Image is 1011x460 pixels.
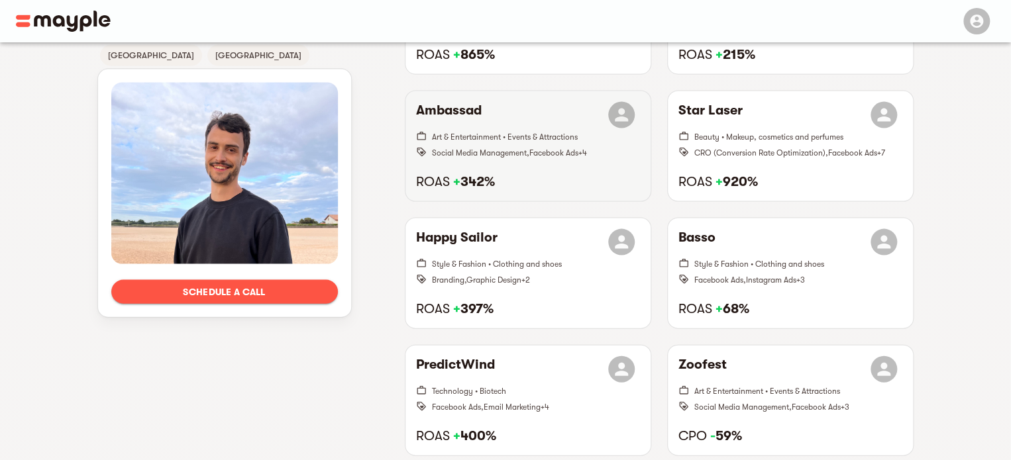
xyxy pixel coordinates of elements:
[716,174,723,189] span: +
[716,47,755,62] strong: 215%
[716,174,758,189] strong: 920%
[432,132,578,142] span: Art & Entertainment • Events & Attractions
[432,275,466,285] span: Branding ,
[111,280,338,304] button: Schedule a call
[453,301,460,316] span: +
[405,218,651,328] button: Happy SailorStyle & Fashion • Clothing and shoesBranding,Graphic Design+2ROAS +397%
[432,259,562,269] span: Style & Fashion • Clothing and shoes
[521,275,530,285] span: + 2
[541,402,549,412] span: + 4
[710,428,742,443] strong: 59%
[678,46,902,64] h6: ROAS
[578,148,587,158] span: + 4
[453,47,495,62] strong: 865%
[16,11,111,32] img: Main logo
[122,284,327,300] span: Schedule a call
[955,15,995,25] span: Menu
[432,387,506,396] span: Technology • Biotech
[529,148,578,158] span: Facebook Ads
[678,102,743,128] h6: Star Laser
[432,402,484,412] span: Facebook Ads ,
[716,301,749,316] strong: 68%
[416,173,640,191] h6: ROAS
[694,259,824,269] span: Style & Fashion • Clothing and shoes
[453,174,495,189] strong: 342%
[432,148,529,158] span: Social Media Management ,
[694,387,840,396] span: Art & Entertainment • Events & Attractions
[453,47,460,62] span: +
[828,148,877,158] span: Facebook Ads
[792,402,841,412] span: Facebook Ads
[453,301,494,316] strong: 397%
[716,47,723,62] span: +
[416,102,482,128] h6: Ambassad
[405,345,651,455] button: PredictWindTechnology • BiotechFacebook Ads,Email Marketing+4ROAS +400%
[796,275,805,285] span: + 3
[716,301,723,316] span: +
[668,218,913,328] button: BassoStyle & Fashion • Clothing and shoesFacebook Ads,Instagram Ads+3ROAS +68%
[694,148,828,158] span: CRO (Conversion Rate Optimization) ,
[841,402,849,412] span: + 3
[405,91,651,201] button: AmbassadArt & Entertainment • Events & AttractionsSocial Media Management,Facebook Ads+4ROAS +342%
[207,48,309,64] span: [GEOGRAPHIC_DATA]
[710,428,716,443] span: -
[453,428,496,443] strong: 400%
[678,300,902,318] h6: ROAS
[453,174,460,189] span: +
[416,229,498,255] h6: Happy Sailor
[416,428,640,445] h6: ROAS
[466,275,521,285] span: Graphic Design
[668,91,913,201] button: Star LaserBeauty • Makeup, cosmetics and perfumesCRO (Conversion Rate Optimization),Facebook Ads+...
[877,148,885,158] span: + 7
[416,356,495,383] h6: PredictWind
[678,173,902,191] h6: ROAS
[694,402,792,412] span: Social Media Management ,
[678,356,727,383] h6: Zoofest
[416,46,640,64] h6: ROAS
[416,300,640,318] h6: ROAS
[484,402,541,412] span: Email Marketing
[678,428,902,445] h6: CPO
[668,345,913,455] button: ZoofestArt & Entertainment • Events & AttractionsSocial Media Management,Facebook Ads+3CPO -59%
[100,48,202,64] span: [GEOGRAPHIC_DATA]
[746,275,796,285] span: Instagram Ads
[694,132,843,142] span: Beauty • Makeup, cosmetics and perfumes
[694,275,746,285] span: Facebook Ads ,
[678,229,716,255] h6: Basso
[453,428,460,443] span: +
